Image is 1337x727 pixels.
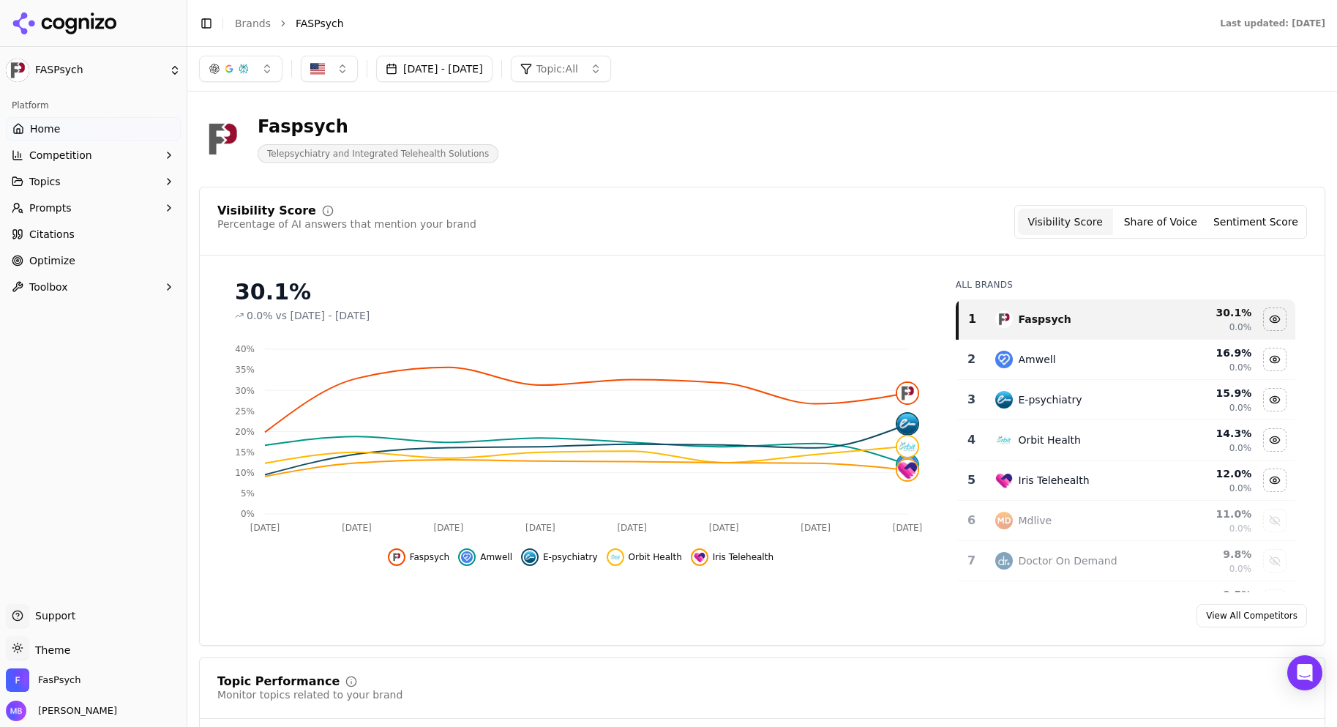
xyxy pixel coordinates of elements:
[1164,587,1252,602] div: 9.5 %
[1164,466,1252,481] div: 12.0 %
[1229,563,1252,575] span: 0.0%
[1263,549,1287,573] button: Show doctor on demand data
[1113,209,1208,235] button: Share of Voice
[29,608,75,623] span: Support
[897,383,918,403] img: faspsych
[995,391,1013,409] img: e-psychiatry
[1019,392,1082,407] div: E-psychiatry
[235,279,926,305] div: 30.1%
[1263,307,1287,331] button: Hide faspsych data
[897,414,918,434] img: e-psychiatry
[1229,402,1252,414] span: 0.0%
[29,227,75,242] span: Citations
[1263,428,1287,452] button: Hide orbit health data
[1196,604,1307,627] a: View All Competitors
[6,701,26,721] img: Michael Boyle
[250,523,280,533] tspan: [DATE]
[342,523,372,533] tspan: [DATE]
[29,253,75,268] span: Optimize
[434,523,464,533] tspan: [DATE]
[963,512,981,529] div: 6
[1164,507,1252,521] div: 11.0 %
[32,704,117,717] span: [PERSON_NAME]
[995,310,1013,328] img: faspsych
[694,551,705,563] img: iris telehealth
[461,551,473,563] img: amwell
[38,674,81,687] span: FasPsych
[963,552,981,570] div: 7
[1164,346,1252,360] div: 16.9 %
[1018,209,1113,235] button: Visibility Score
[957,501,1295,541] tr: 6mdliveMdlive11.0%0.0%Show mdlive data
[957,541,1295,581] tr: 7doctor on demandDoctor On Demand9.8%0.0%Show doctor on demand data
[956,279,1295,291] div: All Brands
[235,16,1191,31] nav: breadcrumb
[241,488,255,499] tspan: 5%
[199,116,246,163] img: FASPsych
[713,551,774,563] span: Iris Telehealth
[1208,209,1303,235] button: Sentiment Score
[29,174,61,189] span: Topics
[1019,473,1090,488] div: Iris Telehealth
[1229,523,1252,534] span: 0.0%
[1220,18,1325,29] div: Last updated: [DATE]
[957,340,1295,380] tr: 2amwellAmwell16.9%0.0%Hide amwell data
[1263,348,1287,371] button: Hide amwell data
[897,436,918,457] img: orbit health
[957,581,1295,622] tr: 9.5%Show innovatel data
[217,217,476,231] div: Percentage of AI answers that mention your brand
[276,308,370,323] span: vs [DATE] - [DATE]
[235,386,255,396] tspan: 30%
[235,365,255,375] tspan: 35%
[235,468,255,478] tspan: 10%
[963,391,981,409] div: 3
[963,471,981,489] div: 5
[310,61,325,76] img: United States
[6,701,117,721] button: Open user button
[897,460,918,480] img: iris telehealth
[893,523,923,533] tspan: [DATE]
[995,431,1013,449] img: orbit health
[6,170,181,193] button: Topics
[1019,513,1052,528] div: Mdlive
[6,143,181,167] button: Competition
[801,523,831,533] tspan: [DATE]
[235,18,271,29] a: Brands
[610,551,621,563] img: orbit health
[29,148,92,163] span: Competition
[235,344,255,354] tspan: 40%
[1019,312,1071,327] div: Faspsych
[29,644,70,656] span: Theme
[391,551,402,563] img: faspsych
[29,201,72,215] span: Prompts
[691,548,774,566] button: Hide iris telehealth data
[410,551,450,563] span: Faspsych
[543,551,598,563] span: E-psychiatry
[1164,426,1252,441] div: 14.3 %
[480,551,512,563] span: Amwell
[1164,305,1252,320] div: 30.1 %
[965,310,981,328] div: 1
[963,431,981,449] div: 4
[1263,469,1287,492] button: Hide iris telehealth data
[607,548,682,566] button: Hide orbit health data
[6,59,29,82] img: FASPsych
[1263,509,1287,532] button: Show mdlive data
[258,144,498,163] span: Telepsychiatry and Integrated Telehealth Solutions
[235,447,255,458] tspan: 15%
[957,461,1295,501] tr: 5iris telehealthIris Telehealth12.0%0.0%Hide iris telehealth data
[6,275,181,299] button: Toolbox
[6,249,181,272] a: Optimize
[536,61,578,76] span: Topic: All
[1164,547,1252,562] div: 9.8 %
[29,280,68,294] span: Toolbox
[1019,433,1081,447] div: Orbit Health
[521,548,598,566] button: Hide e-psychiatry data
[963,351,981,368] div: 2
[258,115,498,138] div: Faspsych
[6,668,29,692] img: FasPsych
[6,196,181,220] button: Prompts
[995,351,1013,368] img: amwell
[617,523,647,533] tspan: [DATE]
[217,687,402,702] div: Monitor topics related to your brand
